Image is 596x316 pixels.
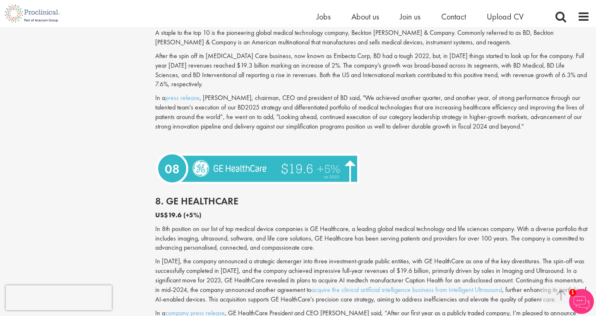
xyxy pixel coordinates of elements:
p: In a , [PERSON_NAME], chairman, CEO and president of BD said, "We achieved another quarter, and a... [155,93,590,131]
a: acquire the clinical artificial intelligence business from Intelligent Ultrasound [311,285,502,294]
a: About us [351,11,379,22]
b: US$19.6 (+5%) [155,211,202,219]
p: In 8th position on our list of top medical device companies is GE Healthcare, a leading global me... [155,224,590,253]
iframe: reCAPTCHA [6,285,112,310]
a: Jobs [317,11,331,22]
h2: 8. GE HealthCare [155,196,590,207]
a: press release [165,93,199,102]
a: Upload CV [487,11,524,22]
a: Join us [400,11,421,22]
img: Chatbot [569,289,594,314]
p: In [DATE], the company announced a strategic demerger into three investment-grade public entities... [155,257,590,304]
p: A staple to the top 10 is the pioneering global medical technology company, Beckton [PERSON_NAME]... [155,28,590,47]
span: 1 [569,289,576,296]
a: Contact [441,11,466,22]
p: After the spin off its [MEDICAL_DATA] Care business, now known as Embecta Corp, BD had a tough 20... [155,51,590,89]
